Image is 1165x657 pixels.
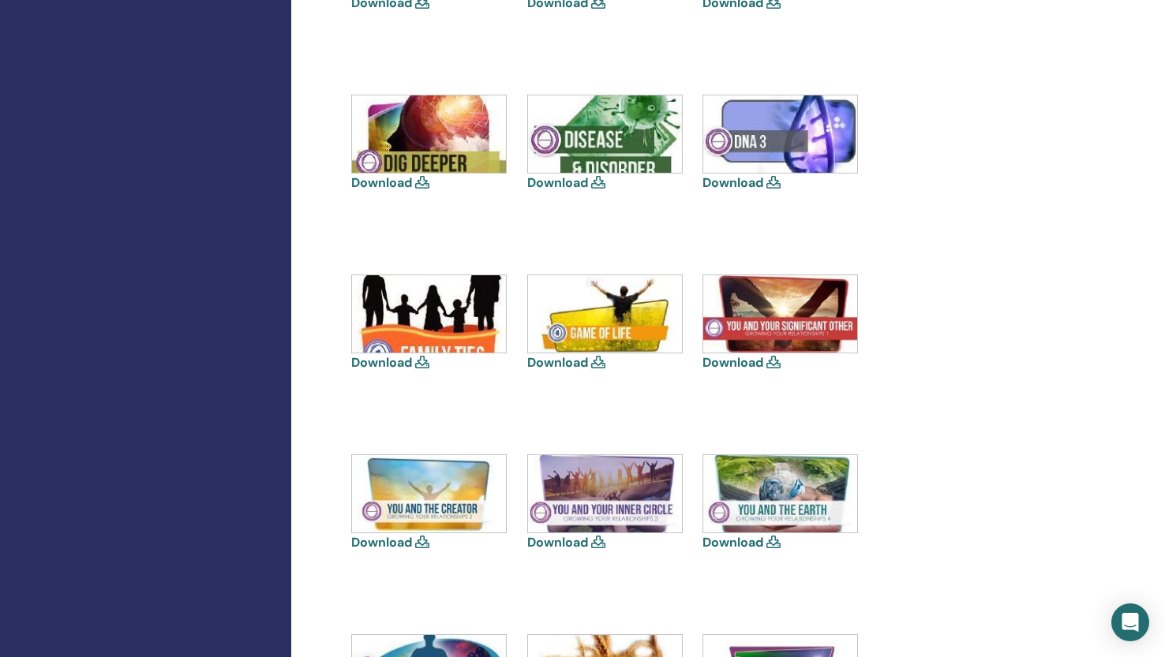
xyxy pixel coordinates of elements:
a: Download [527,174,588,191]
img: dna-3.jpg [703,95,857,173]
a: Download [702,534,763,551]
img: family-ties.jpg [352,275,506,353]
a: Download [702,354,763,371]
a: Download [351,534,412,551]
a: Download [527,534,588,551]
a: Download [527,354,588,371]
img: dig-deeper.jpg [352,95,506,173]
img: growing-your-relationship-3-you-and-your-inner-circle.jpg [528,455,682,532]
img: disease-and-disorder.jpg [528,95,682,173]
img: growing-your-relationship-2-you-and-the-creator.jpg [352,455,506,532]
div: Open Intercom Messenger [1111,603,1149,641]
img: game.jpg [528,275,682,353]
img: growing-your-relationship-4-you-and-the-earth.jpg [703,455,857,532]
img: growing-your-relationship-1-you-and-your-significant-others.jpg [703,275,857,353]
a: Download [351,174,412,191]
a: Download [702,174,763,191]
a: Download [351,354,412,371]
